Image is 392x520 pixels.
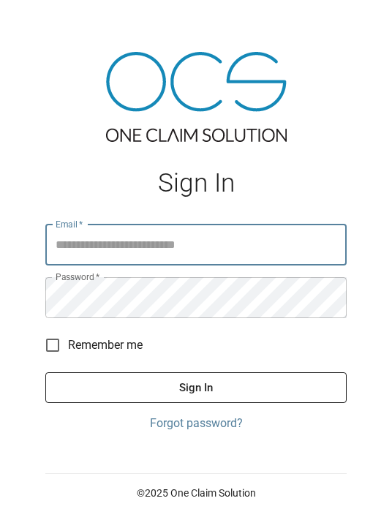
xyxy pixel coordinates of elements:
button: Sign In [45,372,347,403]
p: © 2025 One Claim Solution [45,486,347,500]
img: ocs-logo-white-transparent.png [12,6,70,35]
h1: Sign In [45,168,347,198]
a: Forgot password? [45,415,347,432]
img: ocs-logo-tra.png [106,52,287,142]
span: Remember me [68,336,143,354]
label: Password [56,271,99,283]
label: Email [56,218,83,230]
